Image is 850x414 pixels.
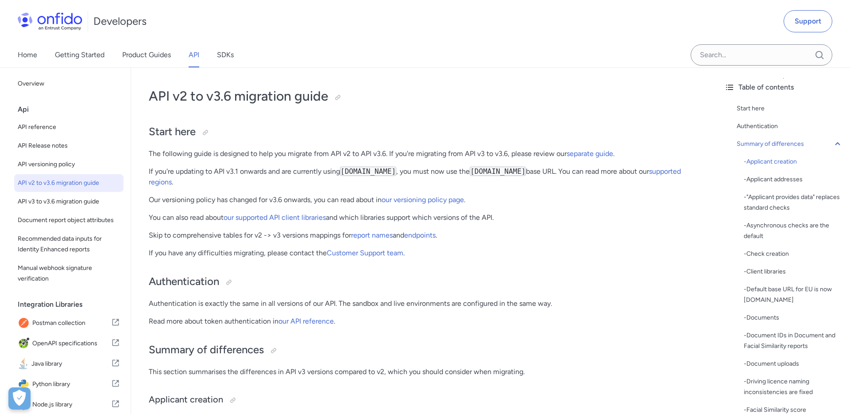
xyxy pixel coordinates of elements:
span: API v2 to v3.6 migration guide [18,178,120,188]
p: The following guide is designed to help you migrate from API v2 to API v3.6. If you're migrating ... [149,148,699,159]
a: Overview [14,75,124,93]
div: Cookie Preferences [8,387,31,410]
span: OpenAPI specifications [32,337,111,350]
a: -Documents [744,312,843,323]
a: SDKs [217,43,234,67]
p: You can also read about and which libraries support which versions of the API. [149,212,699,223]
div: - Documents [744,312,843,323]
a: API [189,43,199,67]
a: Document report object attributes [14,211,124,229]
a: API v2 to v3.6 migration guide [14,174,124,192]
h1: Developers [93,14,147,28]
h1: API v2 to v3.6 migration guide [149,87,699,105]
a: -Client libraries [744,266,843,277]
code: [DOMAIN_NAME] [340,167,396,176]
div: - Default base URL for EU is now [DOMAIN_NAME] [744,284,843,305]
p: Our versioning policy has changed for v3.6 onwards, you can read about in . [149,195,699,205]
span: Python library [32,378,111,391]
p: This section summarises the differences in API v3 versions compared to v2, which you should consi... [149,367,699,377]
img: Onfido Logo [18,12,82,30]
span: Document report object attributes [18,215,120,226]
a: Recommended data inputs for Identity Enhanced reports [14,230,124,258]
a: -Driving licence naming inconsistencies are fixed [744,376,843,398]
a: IconJava libraryJava library [14,354,124,374]
h2: Start here [149,125,699,140]
img: IconJava library [18,358,31,370]
a: Product Guides [122,43,171,67]
span: Recommended data inputs for Identity Enhanced reports [18,234,120,255]
p: Read more about token authentication in . [149,316,699,327]
a: IconPython libraryPython library [14,375,124,394]
div: Table of contents [724,82,843,93]
a: IconOpenAPI specificationsOpenAPI specifications [14,334,124,353]
a: API versioning policy [14,156,124,173]
a: Manual webhook signature verification [14,259,124,288]
span: Manual webhook signature verification [18,263,120,284]
span: Postman collection [32,317,111,329]
a: Authentication [737,121,843,132]
h2: Summary of differences [149,343,699,358]
div: - Document uploads [744,359,843,369]
a: our API reference [278,317,334,325]
a: -Applicant addresses [744,174,843,185]
p: If you're updating to API v3.1 onwards and are currently using , you must now use the base URL. Y... [149,166,699,187]
div: Api [18,101,127,118]
div: - Applicant addresses [744,174,843,185]
div: - "Applicant provides data" replaces standard checks [744,192,843,213]
a: endpoints [404,231,436,239]
a: -"Applicant provides data" replaces standard checks [744,192,843,213]
a: Support [784,10,832,32]
a: Home [18,43,37,67]
p: If you have any difficulties migrating, please contact the . [149,248,699,258]
a: Start here [737,103,843,114]
h3: Applicant creation [149,393,699,407]
div: - Driving licence naming inconsistencies are fixed [744,376,843,398]
code: [DOMAIN_NAME] [470,167,526,176]
a: separate guide [567,149,613,158]
div: Integration Libraries [18,296,127,313]
span: API Release notes [18,141,120,151]
a: -Default base URL for EU is now [DOMAIN_NAME] [744,284,843,305]
a: API reference [14,118,124,136]
span: Java library [31,358,111,370]
span: Node.js library [32,398,111,411]
a: our supported API client libraries [224,213,326,222]
p: Authentication is exactly the same in all versions of our API. The sandbox and live environments ... [149,298,699,309]
a: -Applicant creation [744,156,843,167]
a: Getting Started [55,43,104,67]
button: Open Preferences [8,387,31,410]
img: IconPostman collection [18,317,32,329]
a: -Check creation [744,249,843,259]
a: IconPostman collectionPostman collection [14,313,124,333]
span: Overview [18,78,120,89]
a: -Document uploads [744,359,843,369]
div: - Check creation [744,249,843,259]
a: API v3 to v3.6 migration guide [14,193,124,211]
a: API Release notes [14,137,124,155]
a: -Document IDs in Document and Facial Similarity reports [744,330,843,352]
img: IconOpenAPI specifications [18,337,32,350]
div: - Asynchronous checks are the default [744,220,843,242]
a: -Asynchronous checks are the default [744,220,843,242]
div: - Client libraries [744,266,843,277]
span: API reference [18,122,120,133]
p: Skip to comprehensive tables for v2 -> v3 versions mappings for and . [149,230,699,241]
span: API versioning policy [18,159,120,170]
a: Customer Support team [327,249,403,257]
a: Summary of differences [737,139,843,149]
div: - Applicant creation [744,156,843,167]
input: Onfido search input field [691,44,832,66]
a: our versioning policy page [382,195,464,204]
a: supported regions [149,167,681,186]
a: report names [351,231,393,239]
img: IconPython library [18,378,32,391]
span: API v3 to v3.6 migration guide [18,196,120,207]
div: - Document IDs in Document and Facial Similarity reports [744,330,843,352]
h2: Authentication [149,274,699,289]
